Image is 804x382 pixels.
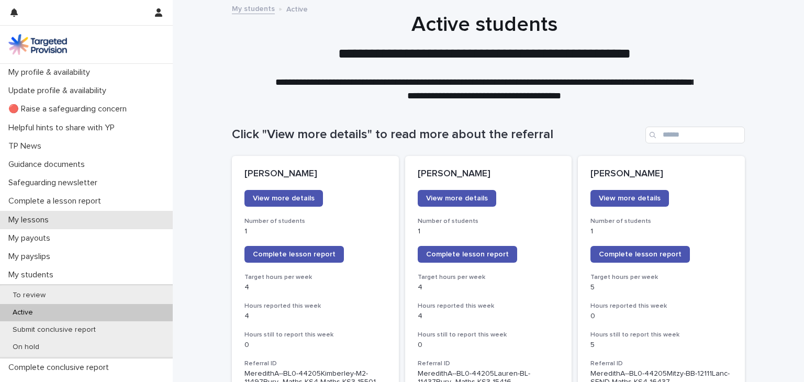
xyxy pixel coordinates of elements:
[244,217,386,226] h3: Number of students
[590,227,732,236] p: 1
[418,302,560,310] h3: Hours reported this week
[244,168,386,180] p: [PERSON_NAME]
[418,283,560,292] p: 4
[244,190,323,207] a: View more details
[590,341,732,350] p: 5
[244,359,386,368] h3: Referral ID
[418,273,560,282] h3: Target hours per week
[4,68,98,77] p: My profile & availability
[244,302,386,310] h3: Hours reported this week
[590,302,732,310] h3: Hours reported this week
[4,325,104,334] p: Submit conclusive report
[4,178,106,188] p: Safeguarding newsletter
[232,2,275,14] a: My students
[426,251,509,258] span: Complete lesson report
[4,86,115,96] p: Update profile & availability
[426,195,488,202] span: View more details
[590,273,732,282] h3: Target hours per week
[4,291,54,300] p: To review
[4,363,117,373] p: Complete conclusive report
[228,12,741,37] h1: Active students
[590,168,732,180] p: [PERSON_NAME]
[418,331,560,339] h3: Hours still to report this week
[244,341,386,350] p: 0
[253,195,315,202] span: View more details
[4,252,59,262] p: My payslips
[418,168,560,180] p: [PERSON_NAME]
[590,312,732,321] p: 0
[4,343,48,352] p: On hold
[4,141,50,151] p: TP News
[418,341,560,350] p: 0
[418,359,560,368] h3: Referral ID
[244,312,386,321] p: 4
[590,217,732,226] h3: Number of students
[286,3,308,14] p: Active
[253,251,336,258] span: Complete lesson report
[645,127,745,143] input: Search
[418,312,560,321] p: 4
[244,227,386,236] p: 1
[418,190,496,207] a: View more details
[4,123,123,133] p: Helpful hints to share with YP
[418,227,560,236] p: 1
[590,246,690,263] a: Complete lesson report
[590,359,732,368] h3: Referral ID
[418,217,560,226] h3: Number of students
[244,283,386,292] p: 4
[599,195,661,202] span: View more details
[590,331,732,339] h3: Hours still to report this week
[418,246,517,263] a: Complete lesson report
[244,273,386,282] h3: Target hours per week
[590,190,669,207] a: View more details
[8,34,67,55] img: M5nRWzHhSzIhMunXDL62
[4,160,93,170] p: Guidance documents
[4,104,135,114] p: 🔴 Raise a safeguarding concern
[244,246,344,263] a: Complete lesson report
[4,196,109,206] p: Complete a lesson report
[244,331,386,339] h3: Hours still to report this week
[4,270,62,280] p: My students
[4,215,57,225] p: My lessons
[4,233,59,243] p: My payouts
[599,251,682,258] span: Complete lesson report
[590,283,732,292] p: 5
[4,308,41,317] p: Active
[232,127,641,142] h1: Click "View more details" to read more about the referral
